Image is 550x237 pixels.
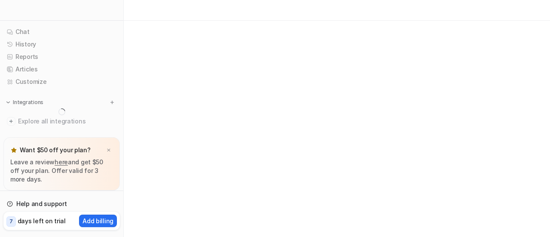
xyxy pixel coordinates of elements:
[18,216,66,225] p: days left on trial
[20,146,91,154] p: Want $50 off your plan?
[82,216,113,225] p: Add billing
[3,198,120,210] a: Help and support
[79,215,117,227] button: Add billing
[3,63,120,75] a: Articles
[10,158,113,184] p: Leave a review and get $50 off your plan. Offer valid for 3 more days.
[3,76,120,88] a: Customize
[13,99,43,106] p: Integrations
[3,26,120,38] a: Chat
[3,98,46,107] button: Integrations
[9,218,13,225] p: 7
[55,158,68,166] a: here
[3,38,120,50] a: History
[10,147,17,154] img: star
[106,148,111,153] img: x
[18,114,116,128] span: Explore all integrations
[7,117,15,126] img: explore all integrations
[3,51,120,63] a: Reports
[109,99,115,105] img: menu_add.svg
[3,115,120,127] a: Explore all integrations
[5,99,11,105] img: expand menu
